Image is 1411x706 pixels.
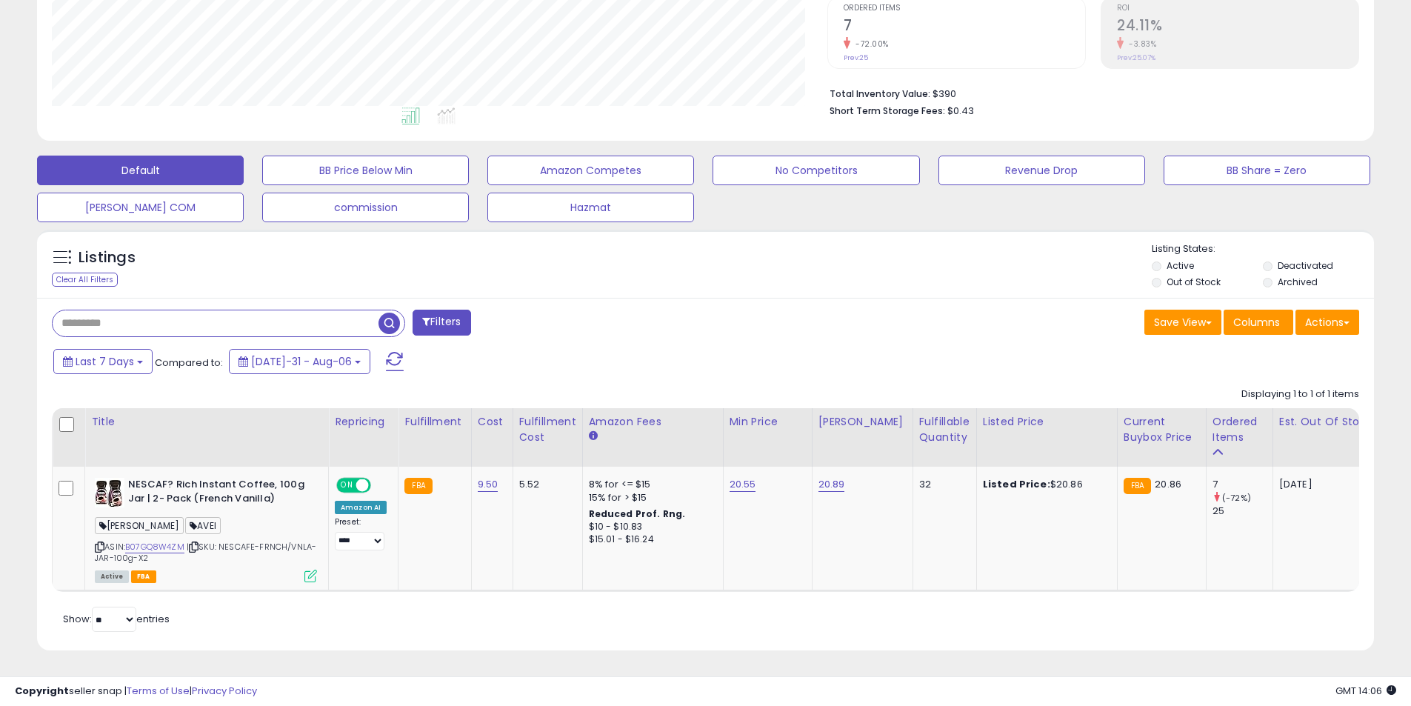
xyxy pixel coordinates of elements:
[850,39,889,50] small: -72.00%
[1167,276,1221,288] label: Out of Stock
[478,477,498,492] a: 9.50
[947,104,974,118] span: $0.43
[919,478,965,491] div: 32
[1222,492,1251,504] small: (-72%)
[919,414,970,445] div: Fulfillable Quantity
[131,570,156,583] span: FBA
[1295,310,1359,335] button: Actions
[487,193,694,222] button: Hazmat
[830,104,945,117] b: Short Term Storage Fees:
[95,570,129,583] span: All listings currently available for purchase on Amazon
[818,477,845,492] a: 20.89
[413,310,470,336] button: Filters
[1279,478,1409,491] p: [DATE]
[1233,315,1280,330] span: Columns
[1117,4,1358,13] span: ROI
[128,478,308,509] b: NESCAF? Rich Instant Coffee, 100g Jar | 2- Pack (French Vanilla)
[519,414,576,445] div: Fulfillment Cost
[251,354,352,369] span: [DATE]-31 - Aug-06
[15,684,69,698] strong: Copyright
[730,414,806,430] div: Min Price
[1224,310,1293,335] button: Columns
[262,156,469,185] button: BB Price Below Min
[713,156,919,185] button: No Competitors
[589,491,712,504] div: 15% for > $15
[830,87,930,100] b: Total Inventory Value:
[335,501,387,514] div: Amazon AI
[589,521,712,533] div: $10 - $10.83
[335,517,387,550] div: Preset:
[125,541,184,553] a: B07GQ8W4ZM
[589,533,712,546] div: $15.01 - $16.24
[1155,477,1181,491] span: 20.86
[95,478,124,507] img: 51sPogZw3tL._SL40_.jpg
[15,685,257,699] div: seller snap | |
[37,156,244,185] button: Default
[404,478,432,494] small: FBA
[95,541,316,563] span: | SKU: NESCAFE-FRNCH/VNLA-JAR-100g-X2
[1241,387,1359,402] div: Displaying 1 to 1 of 1 items
[229,349,370,374] button: [DATE]-31 - Aug-06
[589,430,598,443] small: Amazon Fees.
[95,517,184,534] span: [PERSON_NAME]
[1278,259,1333,272] label: Deactivated
[185,517,221,534] span: AVEI
[1167,259,1194,272] label: Active
[818,414,907,430] div: [PERSON_NAME]
[53,349,153,374] button: Last 7 Days
[844,17,1085,37] h2: 7
[983,414,1111,430] div: Listed Price
[262,193,469,222] button: commission
[1278,276,1318,288] label: Archived
[1212,414,1267,445] div: Ordered Items
[1212,478,1272,491] div: 7
[1117,17,1358,37] h2: 24.11%
[91,414,322,430] div: Title
[487,156,694,185] button: Amazon Competes
[1164,156,1370,185] button: BB Share = Zero
[478,414,507,430] div: Cost
[1117,53,1155,62] small: Prev: 25.07%
[1124,478,1151,494] small: FBA
[338,479,356,492] span: ON
[155,356,223,370] span: Compared to:
[404,414,464,430] div: Fulfillment
[76,354,134,369] span: Last 7 Days
[63,612,170,626] span: Show: entries
[1152,242,1374,256] p: Listing States:
[519,478,571,491] div: 5.52
[52,273,118,287] div: Clear All Filters
[1335,684,1396,698] span: 2025-08-14 14:06 GMT
[938,156,1145,185] button: Revenue Drop
[983,477,1050,491] b: Listed Price:
[95,478,317,581] div: ASIN:
[589,414,717,430] div: Amazon Fees
[730,477,756,492] a: 20.55
[369,479,393,492] span: OFF
[335,414,392,430] div: Repricing
[589,478,712,491] div: 8% for <= $15
[983,478,1106,491] div: $20.86
[830,84,1348,101] li: $390
[1124,414,1200,445] div: Current Buybox Price
[1124,39,1156,50] small: -3.83%
[127,684,190,698] a: Terms of Use
[1212,504,1272,518] div: 25
[589,507,686,520] b: Reduced Prof. Rng.
[844,53,868,62] small: Prev: 25
[192,684,257,698] a: Privacy Policy
[844,4,1085,13] span: Ordered Items
[1144,310,1221,335] button: Save View
[79,247,136,268] h5: Listings
[37,193,244,222] button: [PERSON_NAME] COM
